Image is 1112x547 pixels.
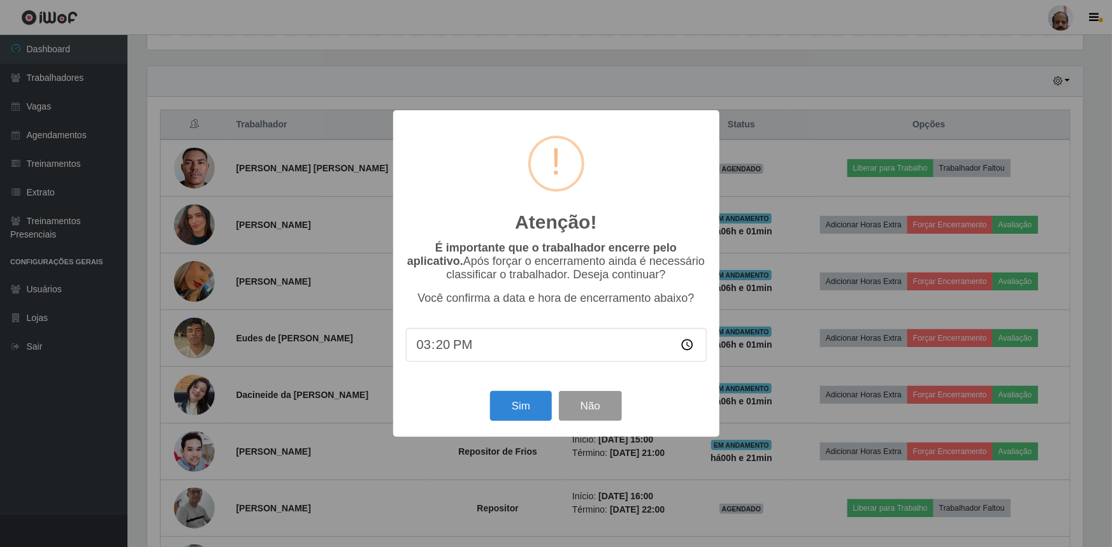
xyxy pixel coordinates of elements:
[406,241,707,281] p: Após forçar o encerramento ainda é necessário classificar o trabalhador. Deseja continuar?
[559,391,622,421] button: Não
[407,241,677,267] b: É importante que o trabalhador encerre pelo aplicativo.
[406,292,707,305] p: Você confirma a data e hora de encerramento abaixo?
[515,211,596,234] h2: Atenção!
[490,391,552,421] button: Sim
